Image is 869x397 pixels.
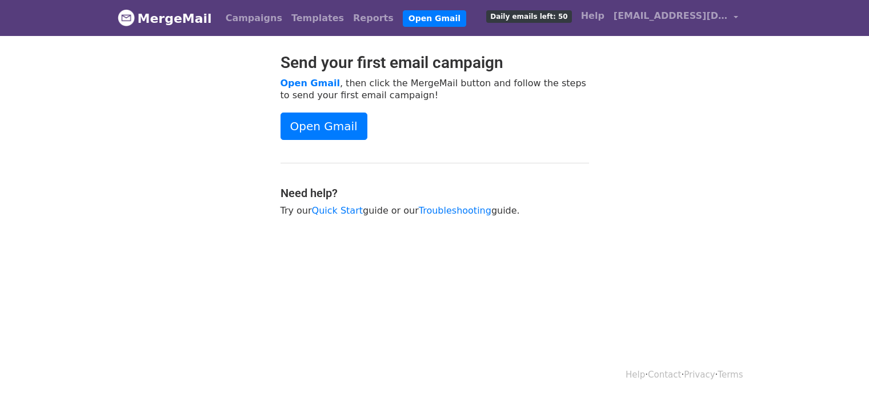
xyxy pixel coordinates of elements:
[419,205,491,216] a: Troubleshooting
[281,113,367,140] a: Open Gmail
[486,10,571,23] span: Daily emails left: 50
[482,5,576,27] a: Daily emails left: 50
[281,77,589,101] p: , then click the MergeMail button and follow the steps to send your first email campaign!
[312,205,363,216] a: Quick Start
[614,9,728,23] span: [EMAIL_ADDRESS][DOMAIN_NAME]
[718,370,743,380] a: Terms
[403,10,466,27] a: Open Gmail
[349,7,398,30] a: Reports
[281,78,340,89] a: Open Gmail
[281,186,589,200] h4: Need help?
[576,5,609,27] a: Help
[221,7,287,30] a: Campaigns
[281,204,589,216] p: Try our guide or our guide.
[118,6,212,30] a: MergeMail
[118,9,135,26] img: MergeMail logo
[287,7,349,30] a: Templates
[648,370,681,380] a: Contact
[626,370,645,380] a: Help
[281,53,589,73] h2: Send your first email campaign
[684,370,715,380] a: Privacy
[609,5,743,31] a: [EMAIL_ADDRESS][DOMAIN_NAME]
